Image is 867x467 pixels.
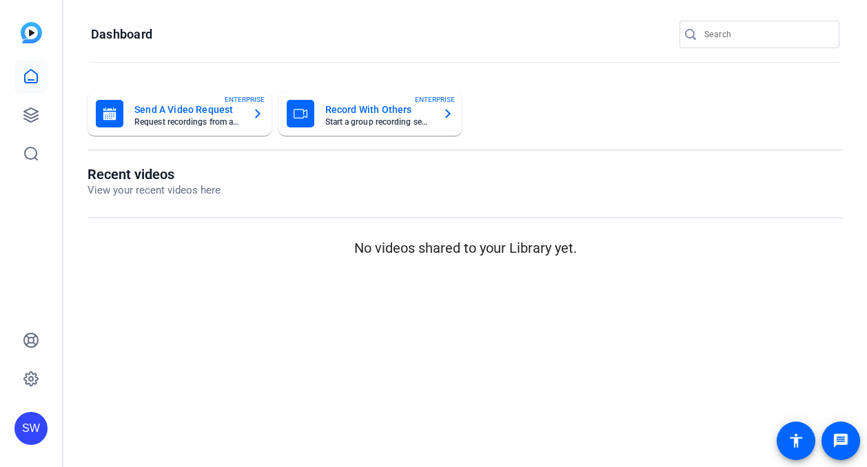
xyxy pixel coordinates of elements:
[833,433,849,449] mat-icon: message
[325,118,432,126] mat-card-subtitle: Start a group recording session
[134,118,241,126] mat-card-subtitle: Request recordings from anyone, anywhere
[278,92,462,136] button: Record With OthersStart a group recording sessionENTERPRISE
[14,412,48,445] div: SW
[325,101,432,118] mat-card-title: Record With Others
[134,101,241,118] mat-card-title: Send A Video Request
[88,166,221,183] h1: Recent videos
[91,26,152,43] h1: Dashboard
[225,94,265,105] span: ENTERPRISE
[788,433,804,449] mat-icon: accessibility
[415,94,455,105] span: ENTERPRISE
[88,92,272,136] button: Send A Video RequestRequest recordings from anyone, anywhereENTERPRISE
[88,183,221,198] p: View your recent videos here
[704,26,828,43] input: Search
[21,22,42,43] img: blue-gradient.svg
[88,238,843,258] p: No videos shared to your Library yet.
